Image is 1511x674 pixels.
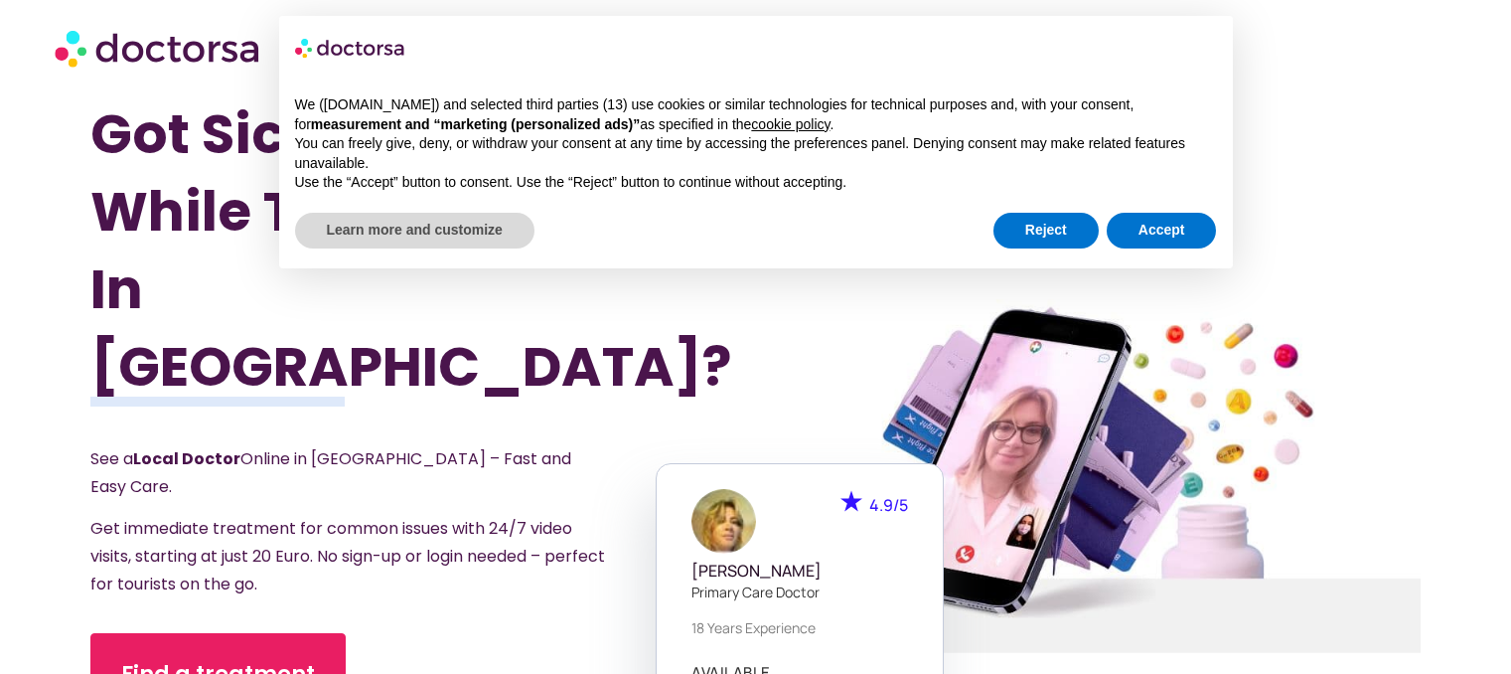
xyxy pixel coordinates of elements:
img: logo [295,32,406,64]
h1: Got Sick While Traveling In [GEOGRAPHIC_DATA]? [90,95,656,406]
p: Use the “Accept” button to consent. Use the “Reject” button to continue without accepting. [295,173,1217,193]
strong: measurement and “marketing (personalized ads)” [311,116,640,132]
p: We ([DOMAIN_NAME]) and selected third parties (13) use cookies or similar technologies for techni... [295,95,1217,134]
span: 4.9/5 [869,494,908,516]
h5: [PERSON_NAME] [691,562,908,581]
button: Learn more and customize [295,213,534,249]
p: Primary care doctor [691,582,908,602]
p: You can freely give, deny, or withdraw your consent at any time by accessing the preferences pane... [295,134,1217,173]
a: cookie policy [751,116,830,132]
p: 18 years experience [691,617,908,638]
span: Get immediate treatment for common issues with 24/7 video visits, starting at just 20 Euro. No si... [90,517,605,595]
button: Accept [1107,213,1217,249]
button: Reject [993,213,1099,249]
strong: Local Doctor [133,447,240,470]
span: See a Online in [GEOGRAPHIC_DATA] – Fast and Easy Care. [90,447,571,498]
